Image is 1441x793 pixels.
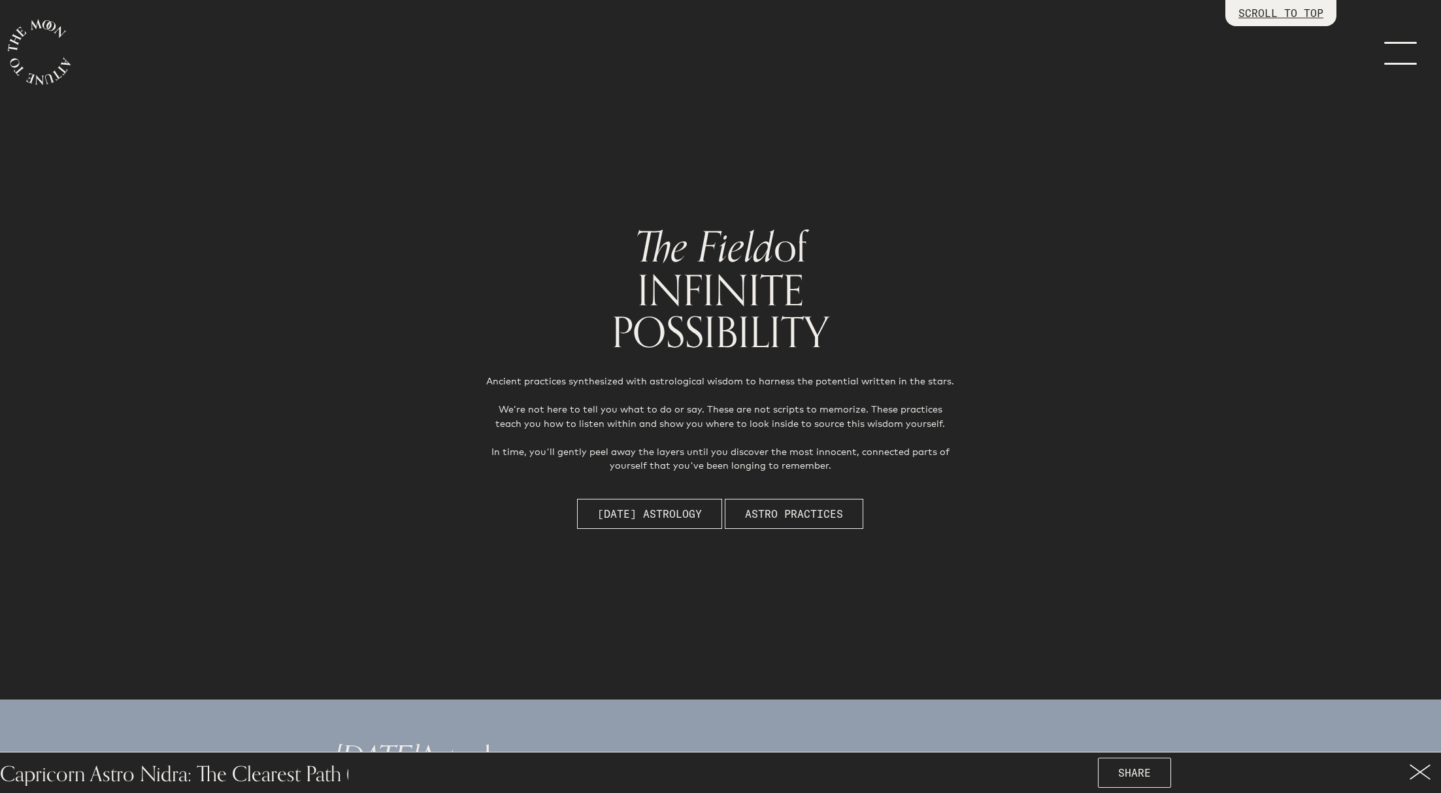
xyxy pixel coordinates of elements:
[1238,5,1323,21] p: SCROLL TO TOP
[465,226,976,353] h1: of INFINITE POSSIBILITY
[1098,758,1171,788] button: SHARE
[486,374,955,473] p: Ancient practices synthesized with astrological wisdom to harness the potential written in the st...
[635,214,774,282] span: The Field
[1118,765,1151,781] span: SHARE
[334,741,1108,774] h1: Astrology
[725,499,863,529] button: Astro Practices
[577,499,722,529] button: [DATE] Astrology
[597,506,702,522] span: [DATE] Astrology
[334,732,419,784] span: [DATE]
[745,506,843,522] span: Astro Practices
